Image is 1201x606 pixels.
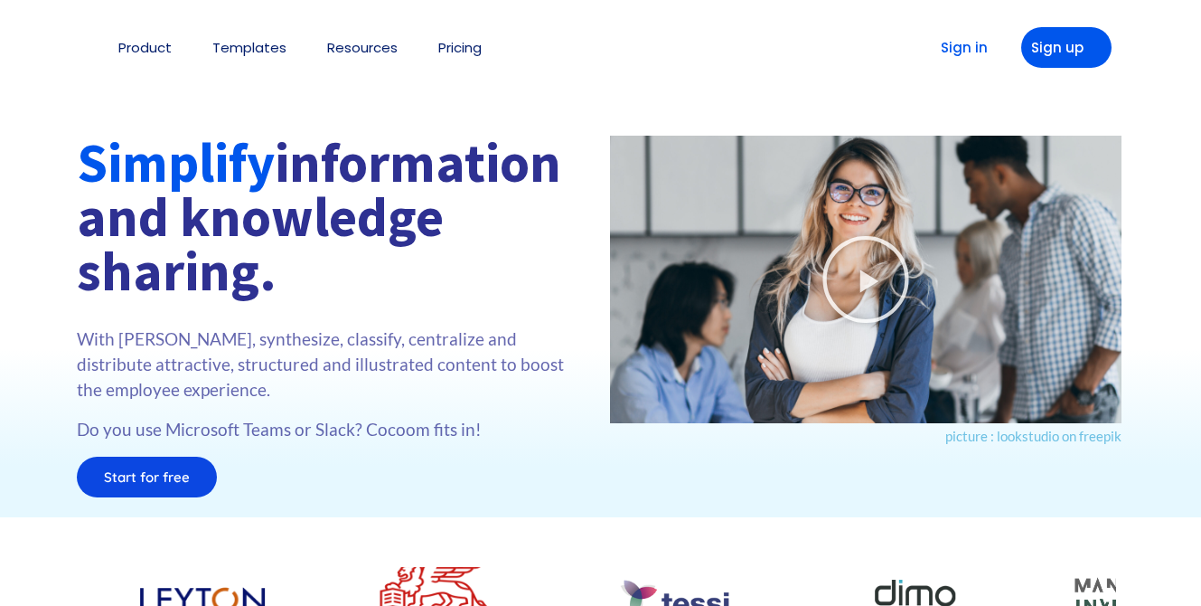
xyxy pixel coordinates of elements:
a: Start for free [77,457,217,497]
p: Do you use Microsoft Teams or Slack? Cocoom fits in! [77,417,592,442]
a: Pricing [438,41,482,54]
h1: information and knowledge sharing. [77,136,592,298]
a: picture : lookstudio on freepik [945,428,1121,444]
a: Sign up [1021,27,1112,68]
a: Resources [327,41,398,54]
a: Product [118,41,172,54]
span: Start for free [104,470,190,484]
a: Sign in [913,27,1003,68]
p: With [PERSON_NAME], synthesize, classify, centralize and distribute attractive, structured and il... [77,327,592,402]
font: Simplify [77,128,275,196]
a: Templates [212,41,286,54]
